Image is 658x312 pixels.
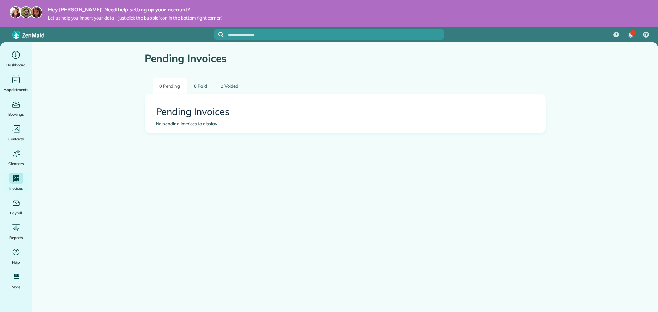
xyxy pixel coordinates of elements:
[156,121,534,127] div: No pending invoices to display
[3,222,29,241] a: Reports
[3,49,29,68] a: Dashboard
[153,78,187,94] a: 0 Pending
[4,86,28,93] span: Appointments
[145,53,546,64] h1: Pending Invoices
[214,78,245,94] a: 0 Voided
[218,32,224,37] svg: Focus search
[3,123,29,142] a: Contacts
[623,27,638,42] div: 1 unread notifications
[608,27,658,42] nav: Main
[3,74,29,93] a: Appointments
[10,6,22,18] img: maria-72a9807cf96188c08ef61303f053569d2e2a8a1cde33d635c8a3ac13582a053d.jpg
[187,78,214,94] a: 0 Paid
[644,32,648,38] span: TB
[3,197,29,216] a: Payroll
[214,32,224,37] button: Focus search
[3,173,29,192] a: Invoices
[20,6,32,18] img: jorge-587dff0eeaa6aab1f244e6dc62b8924c3b6ad411094392a53c71c6c4a576187d.jpg
[632,30,634,36] span: 1
[30,6,42,18] img: michelle-19f622bdf1676172e81f8f8fba1fb50e276960ebfe0243fe18214015130c80e4.jpg
[48,15,222,21] span: Let us help you import your data - just click the bubble icon in the bottom right corner!
[8,136,24,142] span: Contacts
[48,6,222,13] strong: Hey [PERSON_NAME]! Need help setting up your account?
[12,259,20,266] span: Help
[8,160,24,167] span: Cleaners
[10,210,22,216] span: Payroll
[156,107,534,117] h2: Pending Invoices
[12,284,20,290] span: More
[9,185,23,192] span: Invoices
[9,234,23,241] span: Reports
[6,62,26,68] span: Dashboard
[3,247,29,266] a: Help
[8,111,24,118] span: Bookings
[3,148,29,167] a: Cleaners
[3,99,29,118] a: Bookings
